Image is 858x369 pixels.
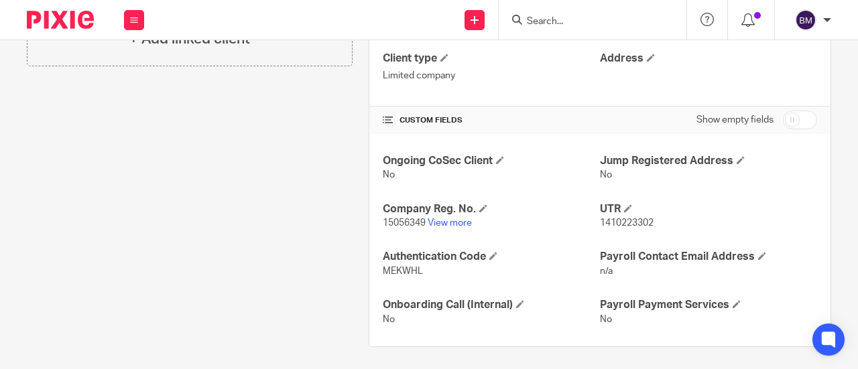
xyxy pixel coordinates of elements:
label: Show empty fields [696,113,774,127]
span: n/a [600,267,613,276]
p: Limited company [383,69,600,82]
span: No [600,315,612,324]
a: View more [428,218,472,228]
h4: Payroll Contact Email Address [600,250,817,264]
h4: Company Reg. No. [383,202,600,216]
h4: Ongoing CoSec Client [383,154,600,168]
span: No [383,170,395,179]
span: No [383,315,395,324]
h4: Jump Registered Address [600,154,817,168]
h4: Address [600,52,817,66]
h4: CUSTOM FIELDS [383,115,600,126]
h4: UTR [600,202,817,216]
input: Search [526,16,646,28]
span: No [600,170,612,179]
span: 1410223302 [600,218,654,228]
img: svg%3E [795,9,816,31]
span: MEKWHL [383,267,423,276]
h4: Authentication Code [383,250,600,264]
span: 15056349 [383,218,426,228]
h4: Payroll Payment Services [600,298,817,312]
h4: Client type [383,52,600,66]
h4: Onboarding Call (Internal) [383,298,600,312]
img: Pixie [27,11,94,29]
